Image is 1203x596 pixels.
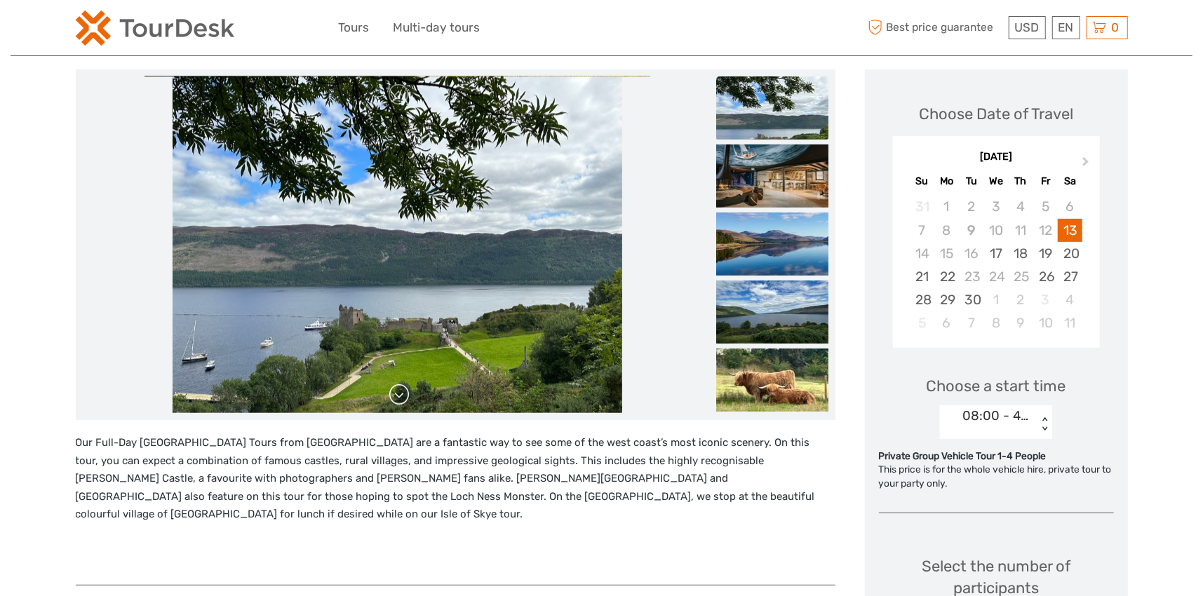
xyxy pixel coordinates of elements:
[1033,219,1058,242] div: Not available Friday, September 12th, 2025
[716,212,828,276] img: 6230eb30bd834fe781bab9db17d53d73_slider_thumbnail.jpeg
[1058,172,1082,191] div: Sa
[716,280,828,344] img: 82a8c66af47242afbacd918837e30df5_slider_thumbnail.jpeg
[76,11,234,46] img: 2254-3441b4b5-4e5f-4d00-b396-31f1d84a6ebf_logo_small.png
[1015,20,1040,34] span: USD
[716,348,828,412] img: f9eff0cff3884788be575cea2ff3674b_slider_thumbnail.jpeg
[1009,265,1033,288] div: Not available Thursday, September 25th, 2025
[1058,265,1082,288] div: Choose Saturday, September 27th, 2025
[910,195,934,218] div: Not available Sunday, August 31st, 2025
[959,219,983,242] div: Not available Tuesday, September 9th, 2025
[959,172,983,191] div: Tu
[959,265,983,288] div: Not available Tuesday, September 23rd, 2025
[1058,195,1082,218] div: Not available Saturday, September 6th, 2025
[983,172,1008,191] div: We
[20,25,159,36] p: We're away right now. Please check back later!
[716,76,828,140] img: 7bdba8e7abf545b6ae9c00007614c72f_slider_thumbnail.jpeg
[76,434,835,524] p: Our Full-Day [GEOGRAPHIC_DATA] Tours from [GEOGRAPHIC_DATA] are a fantastic way to see some of th...
[1033,195,1058,218] div: Not available Friday, September 5th, 2025
[339,18,370,38] a: Tours
[983,195,1008,218] div: Not available Wednesday, September 3rd, 2025
[1033,172,1058,191] div: Fr
[865,16,1005,39] span: Best price guarantee
[927,375,1066,397] span: Choose a start time
[959,311,983,334] div: Choose Tuesday, October 7th, 2025
[910,219,934,242] div: Not available Sunday, September 7th, 2025
[983,219,1008,242] div: Not available Wednesday, September 10th, 2025
[934,195,959,218] div: Not available Monday, September 1st, 2025
[910,242,934,265] div: Not available Sunday, September 14th, 2025
[1009,195,1033,218] div: Not available Thursday, September 4th, 2025
[893,150,1100,165] div: [DATE]
[934,265,959,288] div: Choose Monday, September 22nd, 2025
[1009,172,1033,191] div: Th
[879,449,1114,463] div: Private Group Vehicle Tour 1-4 People
[910,288,934,311] div: Choose Sunday, September 28th, 2025
[1033,265,1058,288] div: Choose Friday, September 26th, 2025
[1058,311,1082,334] div: Choose Saturday, October 11th, 2025
[1039,417,1051,432] div: < >
[897,195,1095,334] div: month 2025-09
[716,144,828,208] img: 28a5215c36f74eefa266c363fe007a5a_slider_thumbnail.jpeg
[983,288,1008,311] div: Choose Wednesday, October 1st, 2025
[1058,219,1082,242] div: Choose Saturday, September 13th, 2025
[1033,242,1058,265] div: Choose Friday, September 19th, 2025
[1052,16,1080,39] div: EN
[934,288,959,311] div: Choose Monday, September 29th, 2025
[959,242,983,265] div: Not available Tuesday, September 16th, 2025
[934,172,959,191] div: Mo
[934,311,959,334] div: Choose Monday, October 6th, 2025
[910,172,934,191] div: Su
[1009,288,1033,311] div: Choose Thursday, October 2nd, 2025
[983,265,1008,288] div: Not available Wednesday, September 24th, 2025
[1110,20,1122,34] span: 0
[959,288,983,311] div: Choose Tuesday, September 30th, 2025
[1009,311,1033,334] div: Choose Thursday, October 9th, 2025
[983,311,1008,334] div: Choose Wednesday, October 8th, 2025
[910,311,934,334] div: Not available Sunday, October 5th, 2025
[161,22,178,39] button: Open LiveChat chat widget
[1009,219,1033,242] div: Not available Thursday, September 11th, 2025
[959,195,983,218] div: Not available Tuesday, September 2nd, 2025
[919,103,1073,125] div: Choose Date of Travel
[1033,311,1058,334] div: Choose Friday, October 10th, 2025
[1033,288,1058,311] div: Not available Friday, October 3rd, 2025
[983,242,1008,265] div: Choose Wednesday, September 17th, 2025
[910,265,934,288] div: Choose Sunday, September 21st, 2025
[1009,242,1033,265] div: Choose Thursday, September 18th, 2025
[934,219,959,242] div: Not available Monday, September 8th, 2025
[394,18,480,38] a: Multi-day tours
[1058,288,1082,311] div: Choose Saturday, October 4th, 2025
[1076,154,1098,176] button: Next Month
[934,242,959,265] div: Not available Monday, September 15th, 2025
[1058,242,1082,265] div: Choose Saturday, September 20th, 2025
[962,407,1030,425] div: 08:00 - 4 SEATER CAR 1
[173,76,621,413] img: 7bdba8e7abf545b6ae9c00007614c72f_main_slider.jpeg
[879,463,1114,490] div: This price is for the whole vehicle hire, private tour to your party only.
